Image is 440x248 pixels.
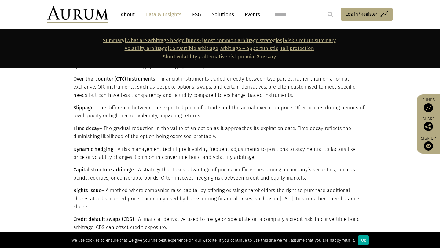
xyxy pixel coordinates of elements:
a: Sign up [420,136,437,151]
span: | [163,54,276,60]
p: – A method where companies raise capital by offering existing shareholders the right to purchase ... [73,187,365,211]
a: Risk / return summary [284,38,336,43]
img: Access Funds [424,103,433,112]
strong: Slippage [73,105,94,111]
p: – The gradual reduction in the value of an option as it approaches its expiration date. Time deca... [73,125,365,141]
img: Sign up to our newsletter [424,141,433,151]
a: ESG [189,9,204,20]
div: Ok [358,235,369,245]
strong: Time decay [73,126,99,131]
a: Log in/Register [341,8,393,21]
a: Data & Insights [142,9,185,20]
a: Most common arbitrage strategies [204,38,282,43]
a: Glossary [256,54,276,60]
strong: Over-the-counter (OTC) Instruments [73,76,155,82]
a: Arbitrage – opportunistic [220,46,278,51]
strong: Credit default swaps (CDS) [73,216,134,222]
a: Funds [420,97,437,112]
strong: Capital structure arbitrage [73,167,134,173]
span: Log in/Register [346,10,377,18]
strong: Rights issue [73,188,101,193]
a: Convertible arbitrage [170,46,218,51]
a: Short volatility / alternative risk premia [163,54,254,60]
input: Submit [324,8,336,20]
p: – Financial instruments traded directly between two parties, rather than on a formal exchange. OT... [73,75,365,99]
img: Aurum [47,6,108,23]
img: Share this post [424,122,433,131]
a: What are arbitrage hedge funds? [127,38,202,43]
strong: | | | [103,38,284,43]
strong: Dynamic hedging [73,146,113,152]
div: Share [420,117,437,131]
strong: | | | [125,46,280,51]
a: Volatility arbitrage [125,46,167,51]
a: Summary [103,38,124,43]
a: Events [242,9,260,20]
a: About [118,9,138,20]
a: Solutions [209,9,237,20]
p: – The difference between the expected price of a trade and the actual execution price. Often occu... [73,104,365,120]
p: – A financial derivative used to hedge or speculate on a company’s credit risk. In convertible bo... [73,215,365,232]
p: – A risk management technique involving frequent adjustments to positions to stay neutral to fact... [73,145,365,162]
p: – A strategy that takes advantage of pricing inefficiencies among a company’s securities, such as... [73,166,365,182]
a: Tail protection [280,46,314,51]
